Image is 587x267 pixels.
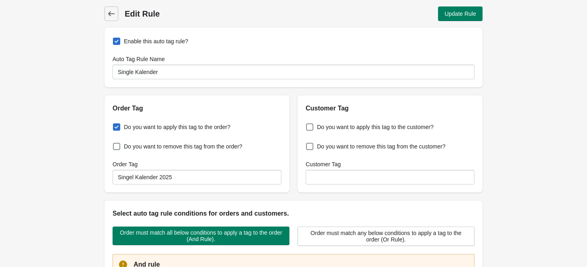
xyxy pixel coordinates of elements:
label: Auto Tag Rule Name [113,55,165,63]
span: Do you want to apply this tag to the order? [124,123,230,131]
span: Enable this auto tag rule? [124,37,188,45]
span: Update Rule [445,11,476,17]
span: Order must match any below conditions to apply a tag to the order (Or Rule). [304,230,468,243]
h2: Customer Tag [306,104,474,113]
span: Order must match all below conditions to apply a tag to the order (And Rule). [119,229,283,242]
label: Customer Tag [306,160,341,168]
label: Order Tag [113,160,138,168]
h2: Order Tag [113,104,281,113]
button: Order must match any below conditions to apply a tag to the order (Or Rule). [298,227,474,246]
span: Do you want to apply this tag to the customer? [317,123,434,131]
h2: Select auto tag rule conditions for orders and customers. [113,209,474,218]
button: Order must match all below conditions to apply a tag to the order (And Rule). [113,227,289,245]
span: Do you want to remove this tag from the customer? [317,142,445,150]
h1: Edit Rule [125,8,292,19]
button: Update Rule [438,6,483,21]
span: Do you want to remove this tag from the order? [124,142,242,150]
